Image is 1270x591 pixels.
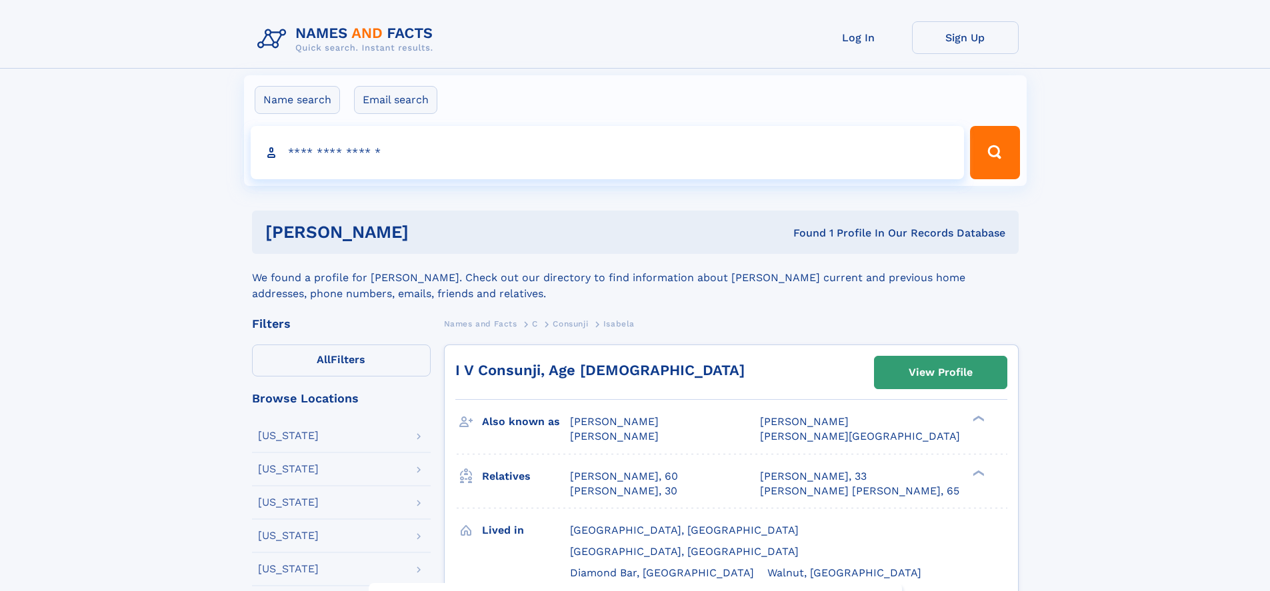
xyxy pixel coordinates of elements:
span: [PERSON_NAME][GEOGRAPHIC_DATA] [760,430,960,442]
div: ❯ [969,468,985,477]
span: C [532,319,538,328]
a: View Profile [875,356,1007,388]
div: [US_STATE] [258,530,319,541]
h3: Lived in [482,519,570,542]
div: ❯ [969,414,985,423]
a: [PERSON_NAME], 60 [570,469,678,484]
label: Email search [354,86,437,114]
h3: Also known as [482,410,570,433]
div: We found a profile for [PERSON_NAME]. Check out our directory to find information about [PERSON_N... [252,254,1019,302]
div: [US_STATE] [258,564,319,574]
a: C [532,315,538,332]
h1: [PERSON_NAME] [265,224,601,241]
a: Names and Facts [444,315,517,332]
img: Logo Names and Facts [252,21,444,57]
button: Search Button [970,126,1019,179]
h3: Relatives [482,465,570,488]
div: [US_STATE] [258,497,319,508]
a: Log In [805,21,912,54]
span: Diamond Bar, [GEOGRAPHIC_DATA] [570,566,754,579]
div: View Profile [909,357,973,388]
a: Sign Up [912,21,1019,54]
a: [PERSON_NAME], 30 [570,484,677,498]
span: [PERSON_NAME] [570,430,659,442]
label: Name search [255,86,340,114]
span: [GEOGRAPHIC_DATA], [GEOGRAPHIC_DATA] [570,545,799,558]
span: [GEOGRAPHIC_DATA], [GEOGRAPHIC_DATA] [570,524,799,536]
span: All [317,353,331,366]
span: Isabela [603,319,635,328]
a: I V Consunji, Age [DEMOGRAPHIC_DATA] [455,362,745,378]
input: search input [251,126,965,179]
span: [PERSON_NAME] [760,415,849,428]
span: Walnut, [GEOGRAPHIC_DATA] [767,566,921,579]
a: [PERSON_NAME], 33 [760,469,867,484]
span: Consunji [553,319,588,328]
div: [US_STATE] [258,464,319,474]
div: Found 1 Profile In Our Records Database [601,226,1005,241]
div: [US_STATE] [258,430,319,441]
div: Filters [252,318,431,330]
div: Browse Locations [252,392,431,404]
span: [PERSON_NAME] [570,415,659,428]
label: Filters [252,344,431,376]
a: Consunji [553,315,588,332]
a: [PERSON_NAME] [PERSON_NAME], 65 [760,484,959,498]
